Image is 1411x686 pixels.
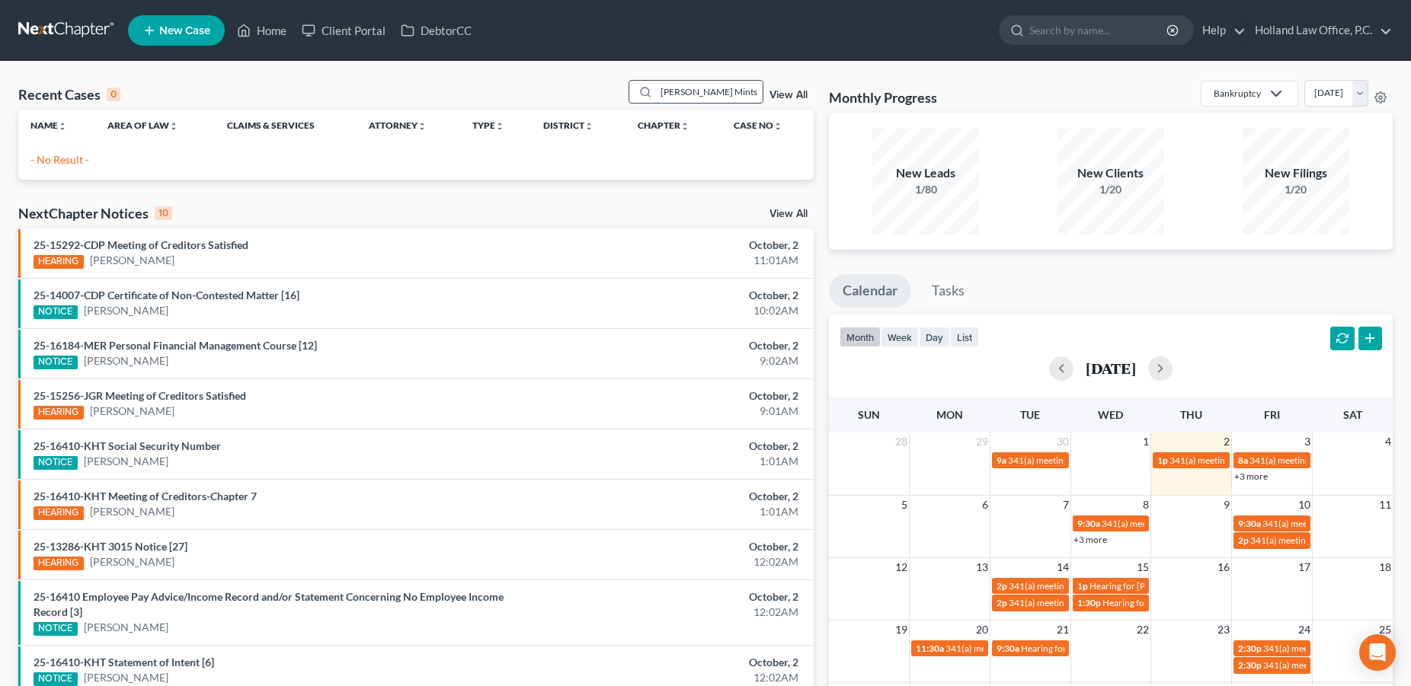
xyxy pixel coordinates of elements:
[1238,455,1248,466] span: 8a
[554,439,798,454] div: October, 2
[34,339,317,352] a: 25-16184-MER Personal Financial Management Course [12]
[1089,580,1289,592] span: Hearing for [PERSON_NAME] & [PERSON_NAME]
[1243,182,1349,197] div: 1/20
[30,120,67,131] a: Nameunfold_more
[90,404,174,419] a: [PERSON_NAME]
[981,496,990,514] span: 6
[34,289,299,302] a: 25-14007-CDP Certificate of Non-Contested Matter [16]
[894,621,909,639] span: 19
[1061,496,1070,514] span: 7
[1055,558,1070,576] span: 14
[215,110,356,140] th: Claims & Services
[107,88,120,101] div: 0
[34,406,84,420] div: HEARING
[1264,408,1280,421] span: Fri
[769,90,808,101] a: View All
[769,209,808,219] a: View All
[1102,597,1302,608] span: Hearing for [PERSON_NAME] & [PERSON_NAME]
[872,182,979,197] div: 1/80
[90,504,174,519] a: [PERSON_NAME]
[34,456,78,470] div: NOTICE
[1057,164,1164,182] div: New Clients
[34,506,84,520] div: HEARING
[1214,87,1261,100] div: Bankruptcy
[554,539,798,554] div: October, 2
[84,670,168,685] a: [PERSON_NAME]
[472,120,504,131] a: Typeunfold_more
[1263,643,1410,654] span: 341(a) meeting for [PERSON_NAME]
[1297,496,1312,514] span: 10
[997,455,1006,466] span: 9a
[1029,16,1169,44] input: Search by name...
[554,238,798,253] div: October, 2
[554,338,798,353] div: October, 2
[1077,580,1088,592] span: 1p
[18,204,172,222] div: NextChapter Notices
[393,17,479,44] a: DebtorCC
[34,356,78,369] div: NOTICE
[34,557,84,570] div: HEARING
[734,120,782,131] a: Case Nounfold_more
[554,489,798,504] div: October, 2
[34,389,246,402] a: 25-15256-JGR Meeting of Creditors Satisfied
[1102,518,1249,529] span: 341(a) meeting for [PERSON_NAME]
[369,120,427,131] a: Attorneyunfold_more
[1135,558,1150,576] span: 15
[107,120,178,131] a: Area of Lawunfold_more
[294,17,393,44] a: Client Portal
[90,253,174,268] a: [PERSON_NAME]
[495,122,504,131] i: unfold_more
[1073,534,1107,545] a: +3 more
[584,122,594,131] i: unfold_more
[1238,659,1262,671] span: 2:30p
[84,454,168,469] a: [PERSON_NAME]
[1057,182,1164,197] div: 1/20
[1238,643,1262,654] span: 2:30p
[1086,360,1136,376] h2: [DATE]
[974,558,990,576] span: 13
[1157,455,1168,466] span: 1p
[159,25,210,37] span: New Case
[34,540,187,553] a: 25-13286-KHT 3015 Notice [27]
[773,122,782,131] i: unfold_more
[916,643,944,654] span: 11:30a
[919,327,950,347] button: day
[950,327,979,347] button: list
[34,255,84,269] div: HEARING
[1135,621,1150,639] span: 22
[1303,432,1312,451] span: 3
[34,622,78,636] div: NOTICE
[30,152,801,168] p: - No Result -
[1077,597,1101,608] span: 1:30p
[1263,659,1410,671] span: 341(a) meeting for [PERSON_NAME]
[1222,496,1231,514] span: 9
[554,670,798,685] div: 12:02AM
[1169,455,1397,466] span: 341(a) meeting for [PERSON_NAME] & [PERSON_NAME]
[554,388,798,404] div: October, 2
[1384,432,1393,451] span: 4
[554,655,798,670] div: October, 2
[656,81,763,103] input: Search by name...
[18,85,120,104] div: Recent Cases
[974,432,990,451] span: 29
[1377,558,1393,576] span: 18
[155,206,172,220] div: 10
[894,432,909,451] span: 28
[829,274,911,308] a: Calendar
[918,274,978,308] a: Tasks
[554,554,798,570] div: 12:02AM
[1222,432,1231,451] span: 2
[554,353,798,369] div: 9:02AM
[1238,534,1249,546] span: 2p
[872,164,979,182] div: New Leads
[900,496,909,514] span: 5
[997,580,1007,592] span: 2p
[1098,408,1123,421] span: Wed
[543,120,594,131] a: Districtunfold_more
[1141,432,1150,451] span: 1
[1141,496,1150,514] span: 8
[1297,621,1312,639] span: 24
[34,590,504,618] a: 25-16410 Employee Pay Advice/Income Record and/or Statement Concerning No Employee Income Record [3]
[554,288,798,303] div: October, 2
[936,408,963,421] span: Mon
